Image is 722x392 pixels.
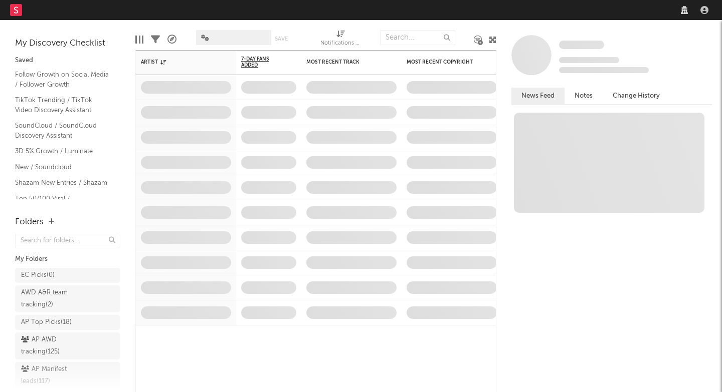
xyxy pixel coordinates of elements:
div: AP AWD tracking ( 125 ) [21,334,92,358]
a: New / Soundcloud [15,162,110,173]
span: Tracking Since: [DATE] [559,57,619,63]
a: EC Picks(0) [15,268,120,283]
a: AP Top Picks(18) [15,315,120,330]
a: Top 50/100 Viral / Spotify/Apple Discovery Assistant [15,193,110,224]
div: Notifications (Artist) [320,25,360,54]
button: News Feed [511,88,565,104]
div: Saved [15,55,120,67]
div: Edit Columns [135,25,143,54]
div: AP Top Picks ( 18 ) [21,316,72,328]
span: 0 fans last week [559,67,649,73]
div: Folders [15,216,44,228]
span: Some Artist [559,41,604,49]
div: My Folders [15,253,120,265]
div: Most Recent Track [306,59,382,65]
a: 3D 5% Growth / Luminate [15,146,110,157]
div: A&R Pipeline [167,25,176,54]
div: AWD A&R team tracking ( 2 ) [21,287,92,311]
div: My Discovery Checklist [15,38,120,50]
div: AP Manifest leads ( 117 ) [21,363,92,387]
button: Notes [565,88,603,104]
div: Most Recent Copyright [407,59,482,65]
a: SoundCloud / SoundCloud Discovery Assistant [15,120,110,141]
a: AWD A&R team tracking(2) [15,285,120,312]
div: EC Picks ( 0 ) [21,269,55,281]
a: Follow Growth on Social Media / Follower Growth [15,69,110,90]
a: TikTok Trending / TikTok Video Discovery Assistant [15,95,110,115]
input: Search for folders... [15,234,120,248]
a: Shazam New Entries / Shazam [15,177,110,188]
a: AP Manifest leads(117) [15,362,120,389]
div: Filters [151,25,160,54]
input: Search... [380,30,455,45]
div: Artist [141,59,216,65]
button: Save [275,36,288,42]
span: 7-Day Fans Added [241,56,281,68]
a: Some Artist [559,40,604,50]
div: Notifications (Artist) [320,38,360,50]
a: AP AWD tracking(125) [15,332,120,359]
button: Change History [603,88,670,104]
